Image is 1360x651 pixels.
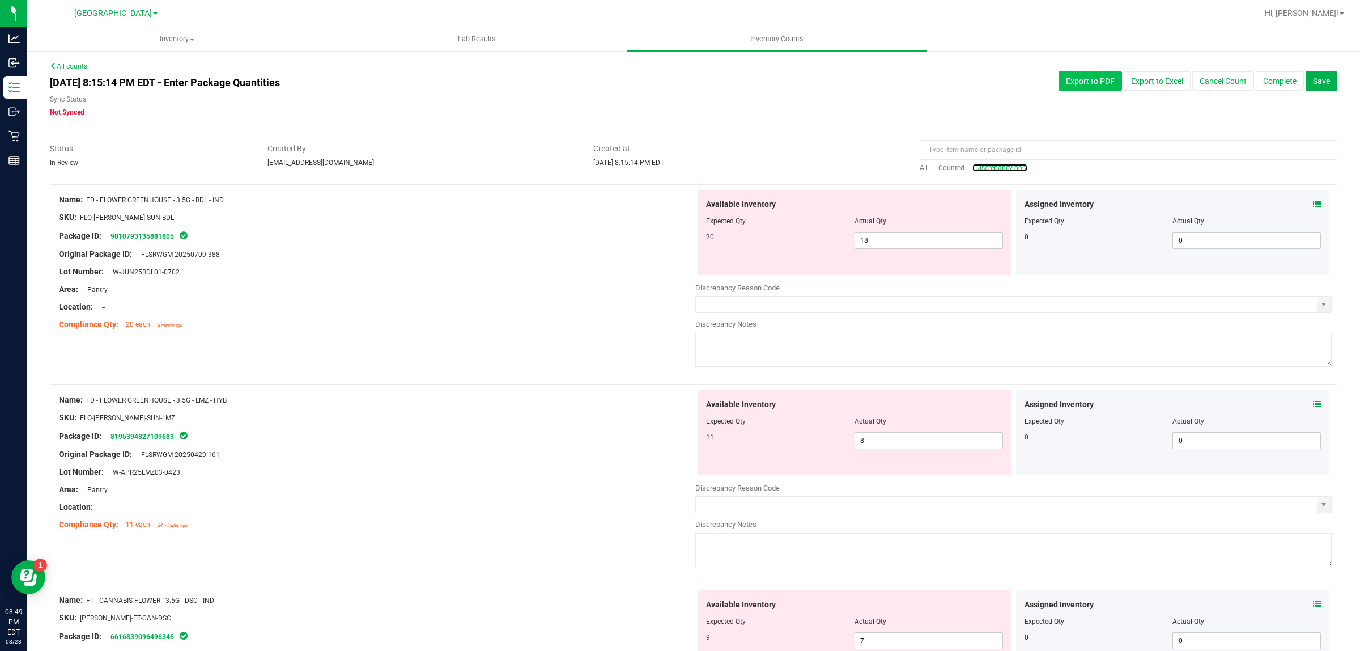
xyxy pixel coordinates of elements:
div: 0 [1025,432,1173,442]
span: Compliance Qty: [59,520,118,529]
p: 08/23 [5,637,22,646]
span: [GEOGRAPHIC_DATA] [74,9,152,18]
span: Package ID: [59,432,101,441]
p: 08:49 PM EDT [5,607,22,637]
span: Assigned Inventory [1025,599,1094,611]
inline-svg: Analytics [8,33,20,44]
span: Lab Results [443,34,511,44]
span: [EMAIL_ADDRESS][DOMAIN_NAME] [267,159,374,167]
span: 9 [706,633,710,641]
button: Cancel Count [1192,71,1254,91]
span: 11 each [126,521,150,529]
span: [DATE] 8:15:14 PM EDT [593,159,664,167]
span: Area: [59,485,78,494]
span: Hi, [PERSON_NAME]! [1265,9,1338,18]
span: Pantry [82,286,108,294]
h4: [DATE] 8:15:14 PM EDT - Enter Package Quantities [50,77,794,88]
button: Complete [1256,71,1304,91]
div: 0 [1025,632,1173,642]
span: | [969,164,971,172]
span: FLSRWGM-20250709-388 [135,251,220,259]
span: 20 each [126,320,150,328]
span: Assigned Inventory [1025,198,1094,210]
span: In Sync [178,230,189,241]
span: Inventory Counts [735,34,819,44]
inline-svg: Inventory [8,82,20,93]
div: Discrepancy Notes [695,519,1332,530]
inline-svg: Reports [8,155,20,166]
span: FLO-[PERSON_NAME]-SUN-BDL [80,214,174,222]
a: Inventory Counts [627,27,926,51]
div: Actual Qty [1172,416,1321,426]
span: Created By [267,143,577,155]
span: Name: [59,595,83,604]
inline-svg: Inbound [8,57,20,69]
span: SKU: [59,413,76,422]
span: Actual Qty [855,217,886,225]
span: SKU: [59,213,76,222]
label: Sync Status [50,94,86,104]
a: 9810793135881805 [110,232,174,240]
span: Actual Qty [855,618,886,625]
span: Available Inventory [706,399,776,411]
button: Export to Excel [1124,71,1191,91]
span: FLO-[PERSON_NAME]-SUN-LMZ [80,414,175,422]
span: Expected Qty [706,417,746,425]
span: 34 minutes ago [158,523,188,528]
span: In Sync [178,630,189,641]
input: 7 [855,633,1002,649]
span: 20 [706,233,714,241]
span: Lot Number: [59,267,104,276]
div: Expected Qty [1025,616,1173,627]
span: Pantry [82,486,108,494]
span: FLSRWGM-20250429-161 [135,451,220,459]
a: Discrepancy only [972,164,1027,172]
span: Not Synced [50,108,84,116]
button: Export to PDF [1059,71,1122,91]
span: In Review [50,159,78,167]
span: Area: [59,285,78,294]
span: Name: [59,395,83,404]
div: 0 [1025,232,1173,242]
a: 6616839096496346 [110,633,174,641]
span: Inventory [28,34,326,44]
span: Name: [59,195,83,204]
span: Location: [59,502,93,511]
span: -- [96,303,105,311]
a: All counts [50,62,87,70]
span: Status [50,143,250,155]
span: -- [96,504,105,511]
span: Location: [59,302,93,311]
span: Compliance Qty: [59,320,118,329]
span: FT - CANNABIS FLOWER - 3.5G - DSC - IND [86,597,214,604]
div: Expected Qty [1025,416,1173,426]
span: W-APR25LMZ03-0423 [107,468,180,476]
a: Lab Results [327,27,627,51]
div: Actual Qty [1172,216,1321,226]
div: Discrepancy Notes [695,319,1332,330]
input: 0 [1173,232,1320,248]
span: Expected Qty [706,618,746,625]
span: [PERSON_NAME]-FT-CAN-DSC [80,614,171,622]
span: Original Package ID: [59,250,132,259]
span: Package ID: [59,231,101,240]
span: FD - FLOWER GREENHOUSE - 3.5G - BDL - IND [86,196,224,204]
span: Expected Qty [706,217,746,225]
span: Package ID: [59,632,101,641]
span: | [932,164,934,172]
span: Lot Number: [59,467,104,476]
inline-svg: Outbound [8,106,20,117]
input: 8 [855,433,1002,449]
input: 0 [1173,633,1320,649]
span: select [1317,497,1331,513]
span: W-JUN25BDL01-0702 [107,268,180,276]
span: Actual Qty [855,417,886,425]
div: Actual Qty [1172,616,1321,627]
span: select [1317,297,1331,312]
iframe: Resource center unread badge [33,559,47,572]
span: 11 [706,433,714,441]
div: Expected Qty [1025,216,1173,226]
span: Save [1313,77,1330,86]
span: Original Package ID: [59,450,132,459]
span: Created at [593,143,903,155]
